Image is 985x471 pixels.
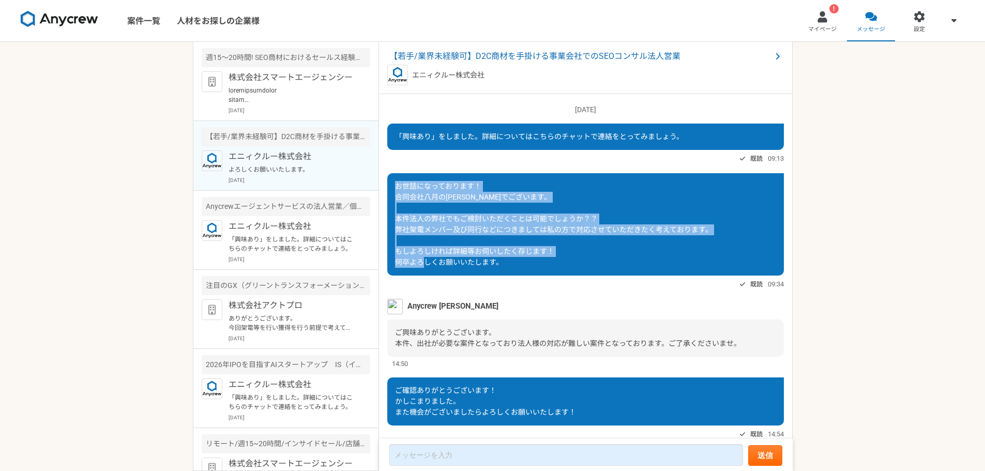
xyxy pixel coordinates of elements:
[407,300,498,312] span: Anycrew [PERSON_NAME]
[202,71,222,92] img: default_org_logo-42cde973f59100197ec2c8e796e4974ac8490bb5b08a0eb061ff975e4574aa76.png
[21,11,98,27] img: 8DqYSo04kwAAAAASUVORK5CYII=
[202,378,222,399] img: logo_text_blue_01.png
[202,127,370,146] div: 【若手/業界未経験可】D2C商材を手掛ける事業会社でのSEOコンサル法人営業
[229,378,356,391] p: エニィクルー株式会社
[914,25,925,34] span: 設定
[229,150,356,163] p: エニィクルー株式会社
[808,25,837,34] span: マイページ
[395,132,684,141] span: 「興味あり」をしました。詳細についてはこちらのチャットで連絡をとってみましょう。
[229,71,356,84] p: 株式会社スマートエージェンシー
[412,70,484,81] p: エニィクルー株式会社
[395,182,713,266] span: お世話になっております！ 合同会社八月の[PERSON_NAME]でございます。 本件法人の弊社でもご検討いただくことは可能でしょうか？？ 弊社架電メンバー及び同行などにつきましては私の方で対応...
[229,107,370,114] p: [DATE]
[387,65,408,85] img: logo_text_blue_01.png
[392,359,408,369] span: 14:50
[387,104,784,115] p: [DATE]
[202,299,222,320] img: default_org_logo-42cde973f59100197ec2c8e796e4974ac8490bb5b08a0eb061ff975e4574aa76.png
[229,458,356,470] p: 株式会社スマートエージェンシー
[202,276,370,295] div: 注目のGX（グリーントランスフォーメーション）コンサルの提案
[768,154,784,163] span: 09:13
[229,176,370,184] p: [DATE]
[395,386,576,416] span: ご確認ありがとうございます！ かしこまりました。 また機会がございましたらよろしくお願いいたします！
[229,235,356,253] p: 「興味あり」をしました。詳細についてはこちらのチャットで連絡をとってみましょう。
[768,279,784,289] span: 09:34
[387,299,403,314] img: tomoya_yamashita.jpeg
[202,220,222,241] img: logo_text_blue_01.png
[229,299,356,312] p: 株式会社アクトプロ
[229,335,370,342] p: [DATE]
[748,445,782,466] button: 送信
[229,255,370,263] p: [DATE]
[229,393,356,412] p: 「興味あり」をしました。詳細についてはこちらのチャットで連絡をとってみましょう。
[389,50,771,63] span: 【若手/業界未経験可】D2C商材を手掛ける事業会社でのSEOコンサル法人営業
[750,153,763,165] span: 既読
[202,434,370,453] div: リモート/週15~20時間/インサイドセール/店舗のDXSaasサービス
[202,150,222,171] img: logo_text_blue_01.png
[857,25,885,34] span: メッセージ
[229,165,356,174] p: よろしくお願いいたします。
[829,4,839,13] div: !
[202,48,370,67] div: 週15〜20時間! SEO商材におけるセールス経験者募集！
[229,314,356,332] p: ありがとうございます。 今回架電等を行い獲得を行う前提で考えてしまっておりました。 現状おつなぎできる企業はおりませんが、新規獲得を行っているという内容ではお打ち合わせ難しいでしょうか？ お手数...
[202,355,370,374] div: 2026年IPOを目指すAIスタートアップ IS（インサイドセールス）
[202,197,370,216] div: Anycrewエージェントサービスの法人営業／個人アドバイザー（RA・CA）
[229,220,356,233] p: エニィクルー株式会社
[768,429,784,439] span: 14:54
[395,328,741,347] span: ご興味ありがとうございます。 本件、出社が必要な案件となっており法人様の対応が難しい案件となっております。ご了承くださいませ。
[229,414,370,421] p: [DATE]
[229,86,356,104] p: loremipsumdolor sitam consec、adipiscingelits『doeius』tempo。 incididuntutlaboreet。 do『ma』aliquaenim...
[750,278,763,291] span: 既読
[750,428,763,440] span: 既読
